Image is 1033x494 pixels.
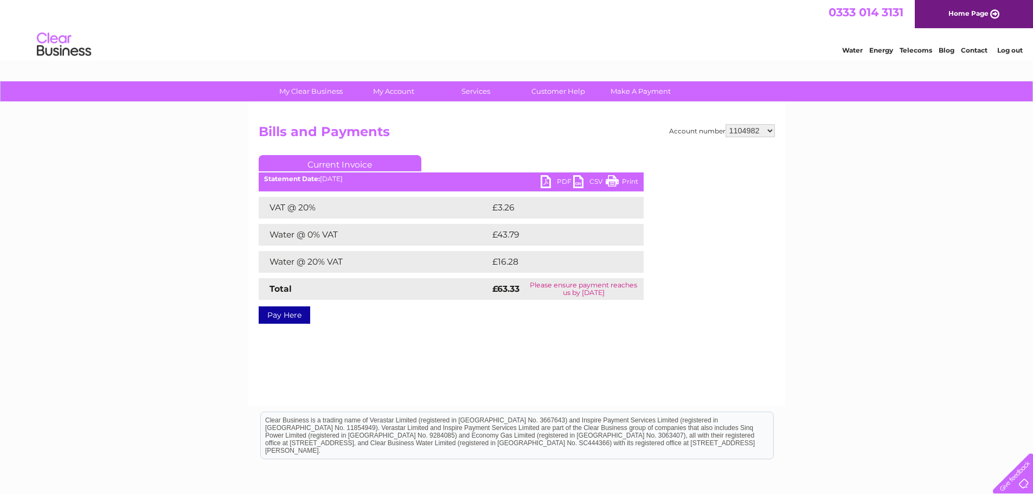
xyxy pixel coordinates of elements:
[259,155,421,171] a: Current Invoice
[259,124,775,145] h2: Bills and Payments
[266,81,356,101] a: My Clear Business
[259,224,490,246] td: Water @ 0% VAT
[842,46,863,54] a: Water
[829,5,903,19] a: 0333 014 3131
[573,175,606,191] a: CSV
[939,46,954,54] a: Blog
[490,224,621,246] td: £43.79
[431,81,521,101] a: Services
[259,306,310,324] a: Pay Here
[490,251,621,273] td: £16.28
[869,46,893,54] a: Energy
[264,175,320,183] b: Statement Date:
[961,46,987,54] a: Contact
[259,197,490,219] td: VAT @ 20%
[259,251,490,273] td: Water @ 20% VAT
[606,175,638,191] a: Print
[270,284,292,294] strong: Total
[596,81,685,101] a: Make A Payment
[490,197,618,219] td: £3.26
[259,175,644,183] div: [DATE]
[349,81,438,101] a: My Account
[541,175,573,191] a: PDF
[492,284,519,294] strong: £63.33
[669,124,775,137] div: Account number
[514,81,603,101] a: Customer Help
[900,46,932,54] a: Telecoms
[36,28,92,61] img: logo.png
[997,46,1023,54] a: Log out
[261,6,773,53] div: Clear Business is a trading name of Verastar Limited (registered in [GEOGRAPHIC_DATA] No. 3667643...
[524,278,643,300] td: Please ensure payment reaches us by [DATE]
